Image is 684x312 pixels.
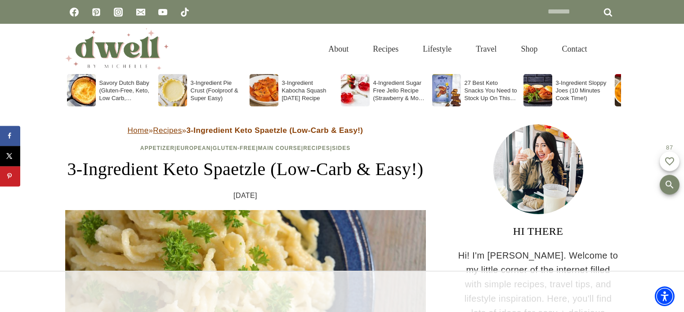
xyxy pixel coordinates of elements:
[303,145,330,151] a: Recipes
[213,145,256,151] a: Gluten-Free
[65,28,169,70] img: DWELL by michelle
[411,35,464,64] a: Lifestyle
[316,35,361,64] a: About
[176,145,210,151] a: European
[332,145,350,151] a: Sides
[140,145,174,151] a: Appetizer
[128,126,149,135] a: Home
[128,126,363,135] span: » »
[186,126,363,135] strong: 3-Ingredient Keto Spaetzle (Low-Carb & Easy!)
[65,3,83,21] a: Facebook
[153,126,182,135] a: Recipes
[65,156,426,183] h1: 3-Ingredient Keto Spaetzle (Low-Carb & Easy!)
[179,272,506,312] iframe: Advertisement
[361,35,411,64] a: Recipes
[140,145,351,151] span: | | | | |
[258,145,301,151] a: Main Course
[464,35,509,64] a: Travel
[316,35,599,64] nav: Primary Navigation
[87,3,105,21] a: Pinterest
[233,190,257,202] time: [DATE]
[132,3,150,21] a: Email
[154,3,172,21] a: YouTube
[176,3,194,21] a: TikTok
[109,3,127,21] a: Instagram
[655,286,675,306] div: Accessibility Menu
[457,223,619,239] h3: HI THERE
